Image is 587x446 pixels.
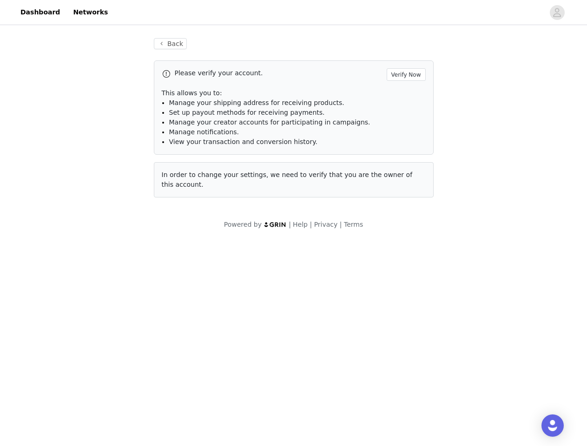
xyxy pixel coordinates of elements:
[154,38,187,49] button: Back
[541,414,564,437] div: Open Intercom Messenger
[15,2,66,23] a: Dashboard
[340,221,342,228] span: |
[310,221,312,228] span: |
[175,68,383,78] p: Please verify your account.
[67,2,113,23] a: Networks
[169,99,344,106] span: Manage your shipping address for receiving products.
[289,221,291,228] span: |
[162,88,426,98] p: This allows you to:
[314,221,338,228] a: Privacy
[162,171,413,188] span: In order to change your settings, we need to verify that you are the owner of this account.
[293,221,308,228] a: Help
[387,68,426,81] button: Verify Now
[553,5,561,20] div: avatar
[169,118,370,126] span: Manage your creator accounts for participating in campaigns.
[344,221,363,228] a: Terms
[169,109,325,116] span: Set up payout methods for receiving payments.
[169,128,239,136] span: Manage notifications.
[169,138,317,145] span: View your transaction and conversion history.
[264,222,287,228] img: logo
[224,221,262,228] span: Powered by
